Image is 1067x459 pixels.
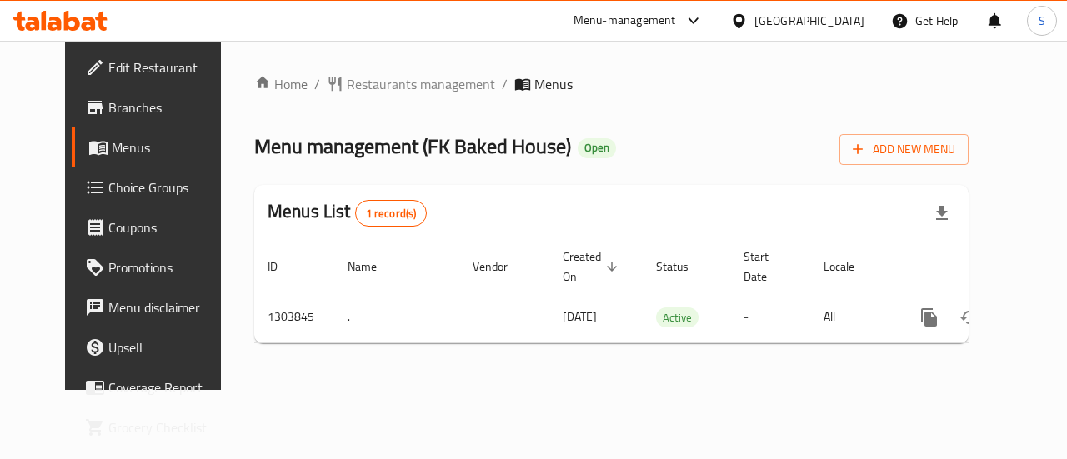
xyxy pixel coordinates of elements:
div: Export file [922,193,962,233]
span: S [1039,12,1045,30]
a: Home [254,74,308,94]
a: Branches [72,87,243,127]
span: Restaurants management [347,74,495,94]
a: Promotions [72,247,243,287]
td: 1303845 [254,292,334,342]
span: Coupons [108,217,230,237]
td: All [810,292,896,342]
div: [GEOGRAPHIC_DATA] [754,12,864,30]
span: [DATE] [563,306,597,327]
div: Open [578,138,616,158]
a: Choice Groups [72,167,243,207]
span: Upsell [108,337,230,357]
a: Restaurants management [327,74,495,94]
span: Menus [112,137,230,157]
a: Menu disclaimer [72,287,243,327]
a: Grocery Checklist [72,407,243,447]
span: Edit Restaurant [108,57,230,77]
span: Branches [108,97,230,117]
a: Menus [72,127,243,167]
h2: Menus List [268,199,427,227]
span: Promotions [108,257,230,277]
span: Vendor [473,257,529,277]
a: Coverage Report [72,367,243,407]
span: Choice Groups [108,177,230,197]
span: Created On [563,247,623,287]
span: Add New Menu [853,139,955,160]
span: Name [348,257,398,277]
td: - [730,292,810,342]
span: ID [268,257,299,277]
span: Menu management ( FK Baked House ) [254,127,571,165]
span: 1 record(s) [356,206,427,222]
span: Status [656,257,710,277]
a: Edit Restaurant [72,47,243,87]
span: Menus [534,74,573,94]
div: Menu-management [574,11,676,31]
span: Open [578,141,616,155]
span: Locale [824,257,876,277]
div: Total records count [355,200,428,227]
td: . [334,292,459,342]
li: / [314,74,320,94]
nav: breadcrumb [254,74,969,94]
span: Grocery Checklist [108,417,230,437]
a: Upsell [72,327,243,367]
button: more [909,297,949,337]
span: Menu disclaimer [108,297,230,317]
li: / [502,74,508,94]
button: Change Status [949,297,989,337]
span: Coverage Report [108,377,230,397]
button: Add New Menu [839,134,969,165]
span: Start Date [744,247,790,287]
a: Coupons [72,207,243,247]
span: Active [656,308,699,327]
